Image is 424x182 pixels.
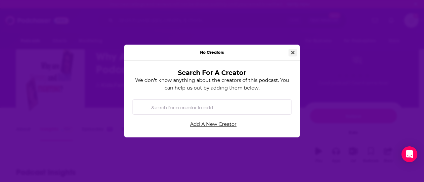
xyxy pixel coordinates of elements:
[132,99,292,115] div: Search by entity type
[135,119,292,129] a: Add A New Creator
[401,146,417,162] div: Open Intercom Messenger
[149,100,286,115] input: Search for a creator to add...
[124,45,300,61] div: No Creators
[132,77,292,91] p: We don't know anything about the creators of this podcast. You can help us out by adding them below.
[143,69,281,77] h3: Search For A Creator
[289,49,297,56] button: Close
